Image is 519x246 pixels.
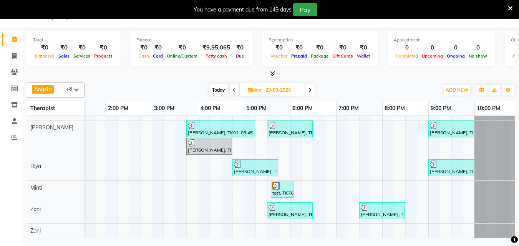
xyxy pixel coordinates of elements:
span: Zani [30,227,41,234]
a: 3:00 PM [152,103,176,114]
span: Zani [30,206,41,213]
div: ₹0 [330,43,355,52]
div: [PERSON_NAME], TK05, 09:00 PM-10:00 PM, Deep Tissue Repair Therapy([DEMOGRAPHIC_DATA]) 60 Min [429,122,473,136]
div: test, TK7666049, 05:35 PM-06:05 PM, Thai Foot Reflexology 30 Min [272,182,293,196]
span: Gift Cards [330,53,355,59]
span: Voucher [269,53,289,59]
a: x [48,86,51,92]
span: Prepaid [289,53,309,59]
div: ₹0 [165,43,199,52]
a: 5:00 PM [244,103,269,114]
button: ADD NEW [444,85,470,96]
span: Therapist [30,105,55,112]
span: +8 [66,86,78,92]
a: 10:00 PM [475,103,502,114]
span: [PERSON_NAME] [30,124,73,131]
span: Today [209,84,228,96]
button: Pay [293,3,317,16]
span: Completed [394,53,420,59]
div: Appointment [394,37,489,43]
div: Finance [136,37,247,43]
div: ₹0 [355,43,372,52]
span: Angel [34,86,48,92]
div: ₹0 [33,43,56,52]
div: 0 [445,43,467,52]
div: 0 [394,43,420,52]
div: [PERSON_NAME], TK01, 03:45 PM-05:15 PM, Deep Tissue Repair Therapy([DEMOGRAPHIC_DATA]) 90 Min [187,122,254,136]
div: ₹0 [71,43,92,52]
div: Redemption [269,37,372,43]
div: ₹9,95,065 [199,43,233,52]
div: [PERSON_NAME], TK01, 03:45 PM-04:45 PM, Deep Tissue Repair Therapy([DEMOGRAPHIC_DATA]) 60 Min [187,139,231,154]
span: No show [467,53,489,59]
span: Products [92,53,114,59]
div: Total [33,37,114,43]
span: Sales [56,53,71,59]
a: 9:00 PM [429,103,453,114]
span: Riya [30,163,41,170]
a: 7:00 PM [337,103,361,114]
div: ₹0 [233,43,247,52]
div: ₹0 [151,43,165,52]
div: 0 [420,43,445,52]
div: You have a payment due from 149 days [194,6,292,14]
span: Minti [30,184,42,191]
span: Ongoing [445,53,467,59]
span: ADD NEW [446,87,468,93]
div: ₹0 [136,43,151,52]
div: [PERSON_NAME] , TK04, 07:30 PM-08:30 PM, Traditional Swedish Relaxation Therapy([DEMOGRAPHIC_DATA... [360,203,404,218]
a: 4:00 PM [198,103,222,114]
span: Wallet [355,53,372,59]
input: 2025-09-29 [263,84,302,96]
div: [PERSON_NAME], TK03, 05:30 PM-06:30 PM, Traditional Swedish Relaxation Therapy([DEMOGRAPHIC_DATA]... [268,203,312,218]
span: Online/Custom [165,53,199,59]
div: 0 [467,43,489,52]
div: [PERSON_NAME], TK03, 05:30 PM-06:30 PM, Traditional Swedish Relaxation Therapy([DEMOGRAPHIC_DATA]... [268,122,312,136]
span: Mon [246,87,263,93]
span: Upcoming [420,53,445,59]
div: ₹0 [309,43,330,52]
span: Package [309,53,330,59]
a: 8:00 PM [383,103,407,114]
div: ₹0 [289,43,309,52]
div: ₹0 [56,43,71,52]
span: Due [234,53,246,59]
span: Cash [136,53,151,59]
div: ₹0 [92,43,114,52]
span: Services [71,53,92,59]
span: Expenses [33,53,56,59]
a: 6:00 PM [290,103,315,114]
div: [PERSON_NAME] , TK02, 04:45 PM-05:45 PM, Deep Tissue Repair Therapy([DEMOGRAPHIC_DATA]) 60 Min [233,160,277,175]
div: [PERSON_NAME], TK05, 09:00 PM-10:00 PM, Deep Tissue Repair Therapy([DEMOGRAPHIC_DATA]) 60 Min [429,160,473,175]
a: 2:00 PM [106,103,130,114]
span: Card [151,53,165,59]
div: ₹0 [269,43,289,52]
span: Petty cash [204,53,229,59]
